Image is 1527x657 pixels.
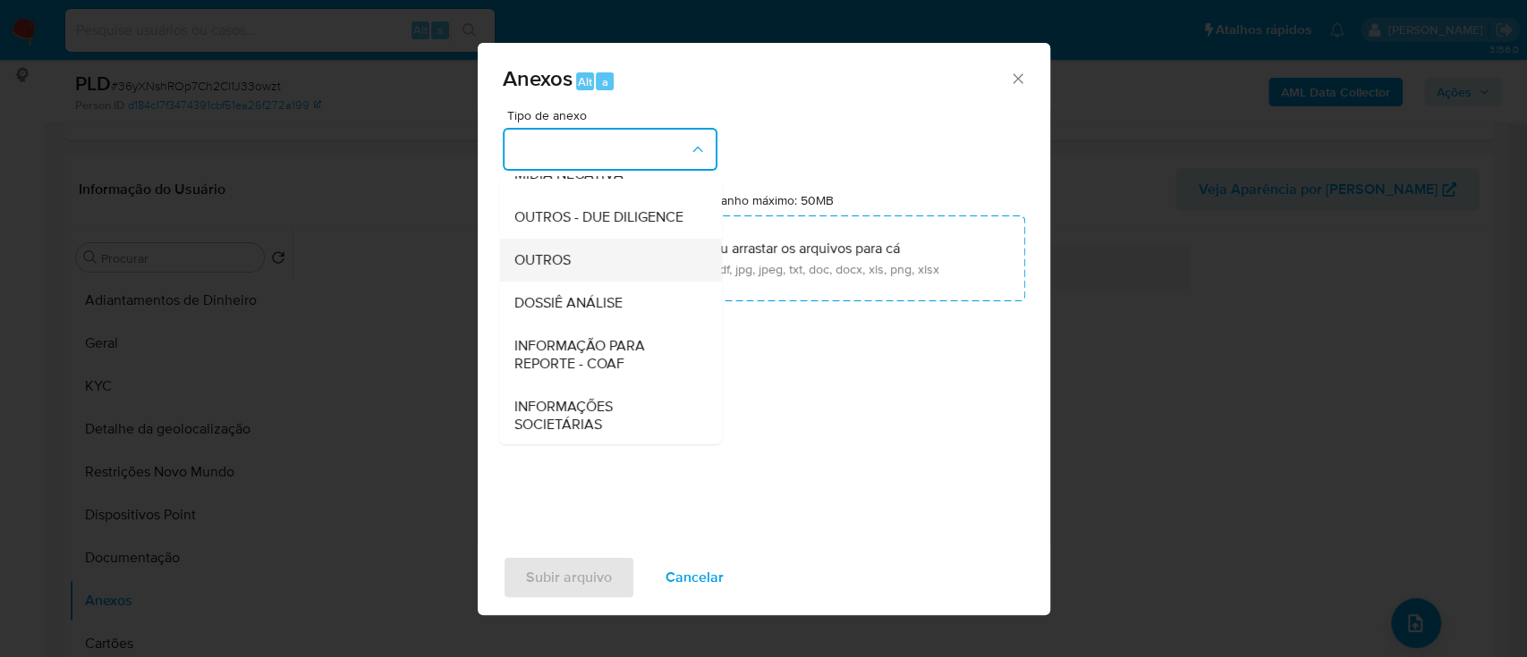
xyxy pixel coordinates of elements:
[507,109,722,122] span: Tipo de anexo
[513,294,622,312] span: DOSSIÊ ANÁLISE
[513,165,623,183] span: MIDIA NEGATIVA
[642,556,747,599] button: Cancelar
[699,192,834,208] label: Tamanho máximo: 50MB
[513,251,570,269] span: OUTROS
[578,73,592,90] span: Alt
[513,208,683,226] span: OUTROS - DUE DILIGENCE
[1009,70,1025,86] button: Fechar
[666,558,724,597] span: Cancelar
[513,398,696,434] span: INFORMAÇÕES SOCIETÁRIAS
[503,63,573,94] span: Anexos
[602,73,608,90] span: a
[513,337,696,373] span: INFORMAÇÃO PARA REPORTE - COAF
